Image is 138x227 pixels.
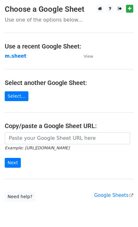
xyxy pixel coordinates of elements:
[77,53,93,59] a: View
[5,132,130,144] input: Paste your Google Sheet URL here
[5,79,133,87] h4: Select another Google Sheet:
[5,91,28,101] a: Select...
[94,192,133,198] a: Google Sheets
[5,16,133,23] p: Use one of the options below...
[5,53,26,59] a: m.sheet
[5,42,133,50] h4: Use a recent Google Sheet:
[5,122,133,130] h4: Copy/paste a Google Sheet URL:
[5,5,133,14] h3: Choose a Google Sheet
[5,158,21,168] input: Next
[84,54,93,59] small: View
[5,192,35,202] a: Need help?
[5,146,69,150] small: Example: [URL][DOMAIN_NAME]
